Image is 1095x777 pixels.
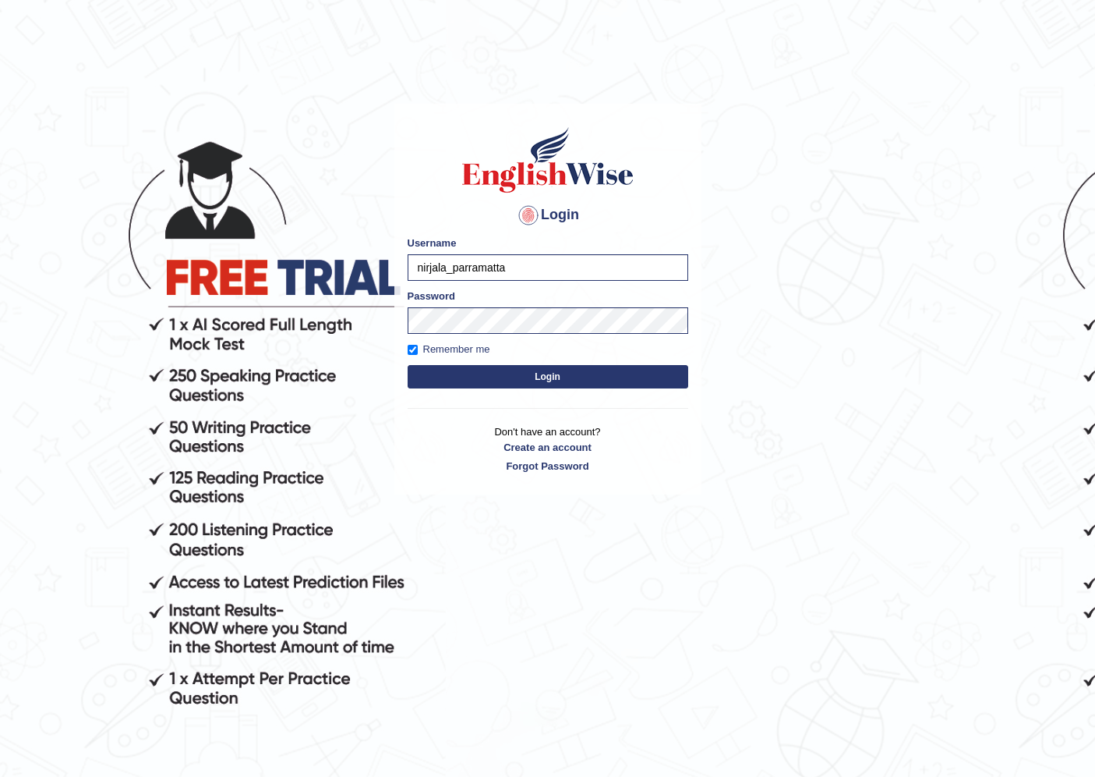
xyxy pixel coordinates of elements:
[408,365,688,388] button: Login
[408,203,688,228] h4: Login
[408,424,688,473] p: Don't have an account?
[408,342,490,357] label: Remember me
[408,440,688,455] a: Create an account
[408,459,688,474] a: Forgot Password
[408,345,418,355] input: Remember me
[459,125,637,195] img: Logo of English Wise sign in for intelligent practice with AI
[408,289,455,303] label: Password
[408,236,457,250] label: Username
